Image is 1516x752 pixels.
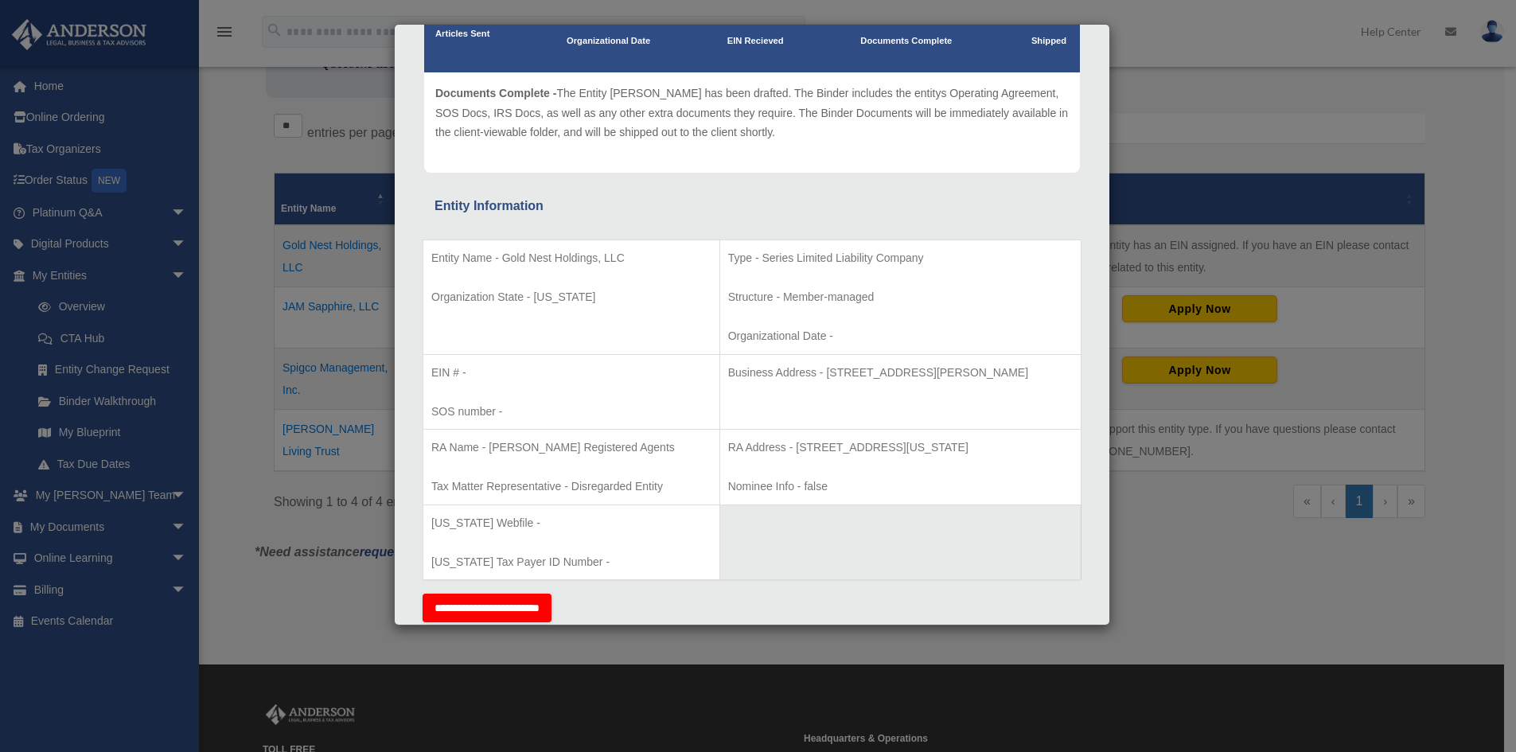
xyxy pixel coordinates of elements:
[435,87,556,99] span: Documents Complete -
[728,287,1073,307] p: Structure - Member-managed
[1029,33,1069,49] p: Shipped
[728,438,1073,458] p: RA Address - [STREET_ADDRESS][US_STATE]
[431,248,711,268] p: Entity Name - Gold Nest Holdings, LLC
[435,84,1069,142] p: The Entity [PERSON_NAME] has been drafted. The Binder includes the entitys Operating Agreement, S...
[431,552,711,572] p: [US_STATE] Tax Payer ID Number -
[727,33,784,49] p: EIN Recieved
[431,438,711,458] p: RA Name - [PERSON_NAME] Registered Agents
[431,513,711,533] p: [US_STATE] Webfile -
[728,477,1073,497] p: Nominee Info - false
[728,363,1073,383] p: Business Address - [STREET_ADDRESS][PERSON_NAME]
[567,33,650,49] p: Organizational Date
[728,248,1073,268] p: Type - Series Limited Liability Company
[860,33,952,49] p: Documents Complete
[435,195,1070,217] div: Entity Information
[728,326,1073,346] p: Organizational Date -
[431,477,711,497] p: Tax Matter Representative - Disregarded Entity
[431,402,711,422] p: SOS number -
[431,287,711,307] p: Organization State - [US_STATE]
[431,363,711,383] p: EIN # -
[435,26,489,42] p: Articles Sent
